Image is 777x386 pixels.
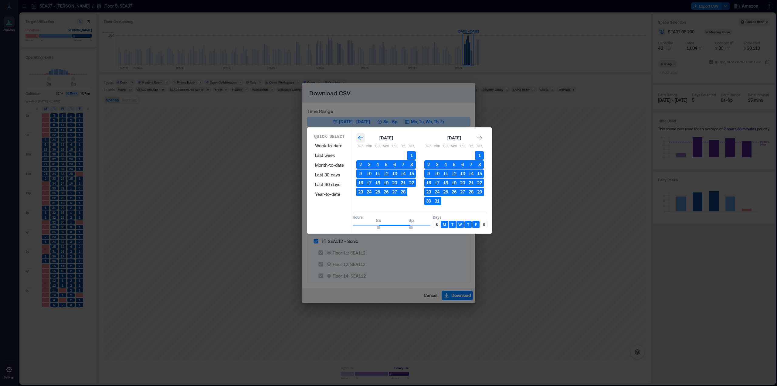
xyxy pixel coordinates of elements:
button: 13 [390,169,399,178]
button: 10 [433,169,441,178]
p: Hours [353,215,430,220]
button: 19 [382,179,390,187]
button: Year-to-date [311,190,348,199]
button: 9 [424,169,433,178]
button: Week-to-date [311,141,348,151]
th: Friday [467,142,475,151]
th: Wednesday [450,142,458,151]
p: Fri [467,144,475,149]
th: Tuesday [373,142,382,151]
button: 20 [390,179,399,187]
th: Sunday [424,142,433,151]
p: Wed [450,144,458,149]
button: 18 [373,179,382,187]
p: Sat [407,144,416,149]
th: Monday [433,142,441,151]
p: T [451,222,453,227]
th: Friday [399,142,407,151]
button: 24 [365,188,373,196]
button: 26 [450,188,458,196]
button: 4 [441,160,450,169]
button: Month-to-date [311,160,348,170]
button: 13 [458,169,467,178]
p: Fri [399,144,407,149]
button: Go to previous month [356,134,365,142]
button: 22 [407,179,416,187]
button: 25 [373,188,382,196]
button: 28 [399,188,407,196]
p: Mon [433,144,441,149]
button: 15 [475,169,484,178]
p: Wed [382,144,390,149]
button: 25 [441,188,450,196]
p: Sun [424,144,433,149]
p: Tue [441,144,450,149]
button: 11 [373,169,382,178]
th: Tuesday [441,142,450,151]
th: Monday [365,142,373,151]
p: Tue [373,144,382,149]
p: S [436,222,438,227]
button: 14 [467,169,475,178]
button: 27 [390,188,399,196]
button: 22 [475,179,484,187]
th: Sunday [356,142,365,151]
button: 17 [433,179,441,187]
button: 21 [399,179,407,187]
button: 20 [458,179,467,187]
button: 16 [356,179,365,187]
button: 24 [433,188,441,196]
button: Last 30 days [311,170,348,180]
button: 15 [407,169,416,178]
th: Saturday [475,142,484,151]
button: 11 [441,169,450,178]
button: 21 [467,179,475,187]
button: 16 [424,179,433,187]
span: 8a [376,218,381,223]
button: Last week [311,151,348,160]
button: Last 90 days [311,180,348,190]
span: 6p [409,218,414,223]
button: 2 [356,160,365,169]
button: 1 [407,151,416,160]
button: 23 [424,188,433,196]
button: 3 [365,160,373,169]
button: 23 [356,188,365,196]
button: 6 [390,160,399,169]
button: 6 [458,160,467,169]
p: T [467,222,469,227]
button: 4 [373,160,382,169]
button: 3 [433,160,441,169]
button: 18 [441,179,450,187]
button: 19 [450,179,458,187]
p: Thu [390,144,399,149]
p: W [458,222,462,227]
button: 8 [407,160,416,169]
button: 7 [467,160,475,169]
button: 27 [458,188,467,196]
button: 8 [475,160,484,169]
button: 29 [475,188,484,196]
button: 5 [450,160,458,169]
div: [DATE] [446,134,463,142]
p: Sun [356,144,365,149]
button: 12 [450,169,458,178]
button: 31 [433,197,441,205]
button: 30 [424,197,433,205]
button: 10 [365,169,373,178]
button: Go to next month [475,134,484,142]
button: 12 [382,169,390,178]
p: Days [433,215,487,220]
div: [DATE] [378,134,395,142]
p: M [443,222,446,227]
th: Thursday [390,142,399,151]
button: 17 [365,179,373,187]
p: Quick Select [314,134,345,140]
p: Mon [365,144,373,149]
p: Thu [458,144,467,149]
th: Wednesday [382,142,390,151]
button: 28 [467,188,475,196]
button: 26 [382,188,390,196]
th: Saturday [407,142,416,151]
p: S [483,222,485,227]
